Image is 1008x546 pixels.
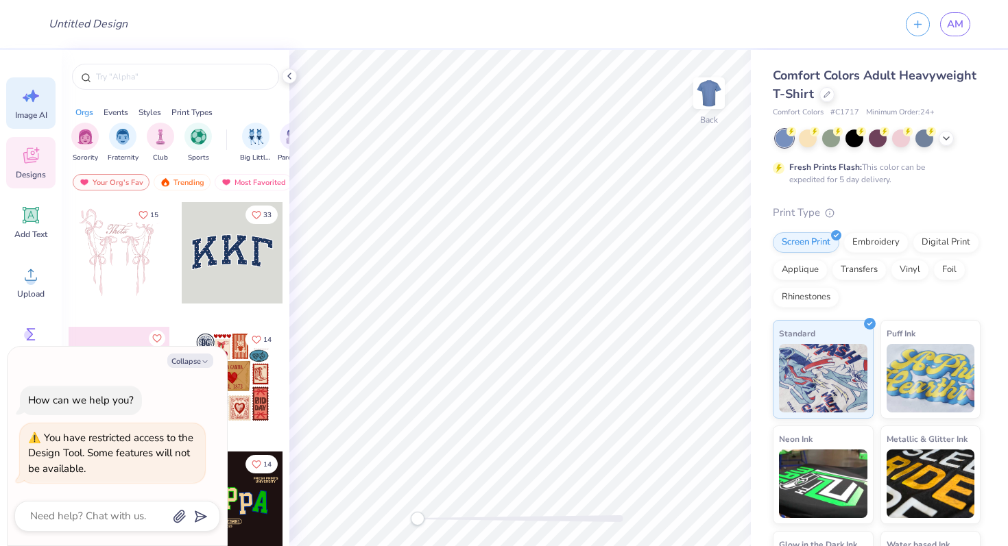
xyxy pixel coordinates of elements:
[147,123,174,163] button: filter button
[73,174,149,190] div: Your Org's Fav
[940,12,970,36] a: AM
[700,114,718,126] div: Back
[153,129,168,145] img: Club Image
[866,107,935,119] span: Minimum Order: 24 +
[14,229,47,240] span: Add Text
[263,212,272,219] span: 33
[191,129,206,145] img: Sports Image
[108,153,139,163] span: Fraternity
[16,169,46,180] span: Designs
[779,344,867,412] img: Standard
[154,174,211,190] div: Trending
[160,177,171,187] img: trending.gif
[891,260,929,280] div: Vinyl
[240,123,272,163] div: filter for Big Little Reveal
[77,129,93,145] img: Sorority Image
[132,206,165,224] button: Like
[245,455,278,473] button: Like
[278,123,309,163] div: filter for Parent's Weekend
[15,110,47,121] span: Image AI
[263,461,272,468] span: 14
[887,449,975,518] img: Metallic & Glitter Ink
[263,336,272,343] span: 14
[171,106,213,119] div: Print Types
[95,70,270,84] input: Try "Alpha"
[150,212,158,219] span: 15
[28,431,193,475] div: You have restricted access to the Design Tool. Some features will not be available.
[139,106,161,119] div: Styles
[773,232,839,253] div: Screen Print
[149,330,165,347] button: Like
[240,153,272,163] span: Big Little Reveal
[245,330,278,349] button: Like
[38,10,139,38] input: Untitled Design
[147,123,174,163] div: filter for Club
[843,232,909,253] div: Embroidery
[167,353,213,368] button: Collapse
[153,153,168,163] span: Club
[789,162,862,173] strong: Fresh Prints Flash:
[947,16,963,32] span: AM
[184,123,212,163] div: filter for Sports
[286,129,302,145] img: Parent's Weekend Image
[887,326,915,340] span: Puff Ink
[108,123,139,163] button: filter button
[773,260,828,280] div: Applique
[221,177,232,187] img: most_fav.gif
[71,123,99,163] div: filter for Sorority
[779,449,867,518] img: Neon Ink
[248,129,263,145] img: Big Little Reveal Image
[28,393,134,407] div: How can we help you?
[108,123,139,163] div: filter for Fraternity
[933,260,965,280] div: Foil
[789,161,958,186] div: This color can be expedited for 5 day delivery.
[695,79,723,107] img: Back
[278,153,309,163] span: Parent's Weekend
[188,153,209,163] span: Sports
[240,123,272,163] button: filter button
[71,123,99,163] button: filter button
[832,260,887,280] div: Transfers
[773,107,824,119] span: Comfort Colors
[887,432,968,446] span: Metallic & Glitter Ink
[773,287,839,308] div: Rhinestones
[115,129,130,145] img: Fraternity Image
[79,177,90,187] img: most_fav.gif
[278,123,309,163] button: filter button
[913,232,979,253] div: Digital Print
[779,326,815,340] span: Standard
[245,206,278,224] button: Like
[73,153,98,163] span: Sorority
[773,205,981,221] div: Print Type
[104,106,128,119] div: Events
[773,67,976,102] span: Comfort Colors Adult Heavyweight T-Shirt
[887,344,975,412] img: Puff Ink
[75,106,93,119] div: Orgs
[215,174,292,190] div: Most Favorited
[411,512,424,525] div: Accessibility label
[184,123,212,163] button: filter button
[779,432,813,446] span: Neon Ink
[17,288,45,299] span: Upload
[830,107,859,119] span: # C1717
